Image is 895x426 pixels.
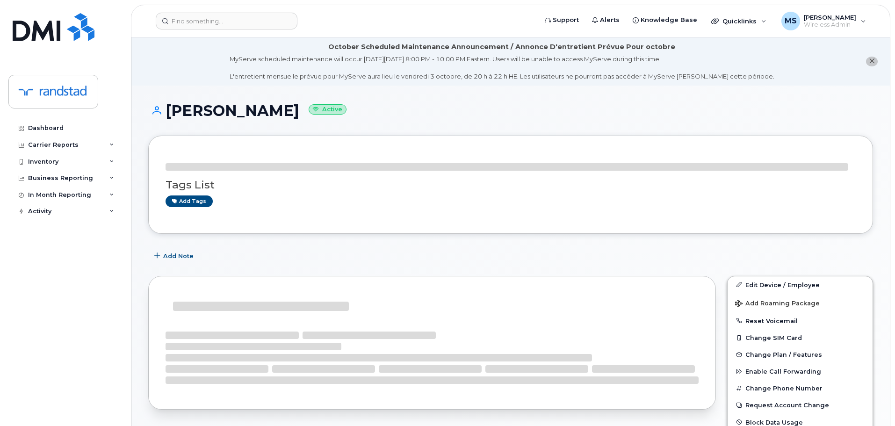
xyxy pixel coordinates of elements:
[728,329,873,346] button: Change SIM Card
[166,195,213,207] a: Add tags
[728,293,873,312] button: Add Roaming Package
[230,55,774,81] div: MyServe scheduled maintenance will occur [DATE][DATE] 8:00 PM - 10:00 PM Eastern. Users will be u...
[728,380,873,397] button: Change Phone Number
[866,57,878,66] button: close notification
[728,276,873,293] a: Edit Device / Employee
[745,351,822,358] span: Change Plan / Features
[148,248,202,265] button: Add Note
[309,104,346,115] small: Active
[148,102,873,119] h1: [PERSON_NAME]
[745,368,821,375] span: Enable Call Forwarding
[735,300,820,309] span: Add Roaming Package
[163,252,194,260] span: Add Note
[728,312,873,329] button: Reset Voicemail
[166,179,856,191] h3: Tags List
[728,346,873,363] button: Change Plan / Features
[728,363,873,380] button: Enable Call Forwarding
[328,42,675,52] div: October Scheduled Maintenance Announcement / Annonce D'entretient Prévue Pour octobre
[728,397,873,413] button: Request Account Change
